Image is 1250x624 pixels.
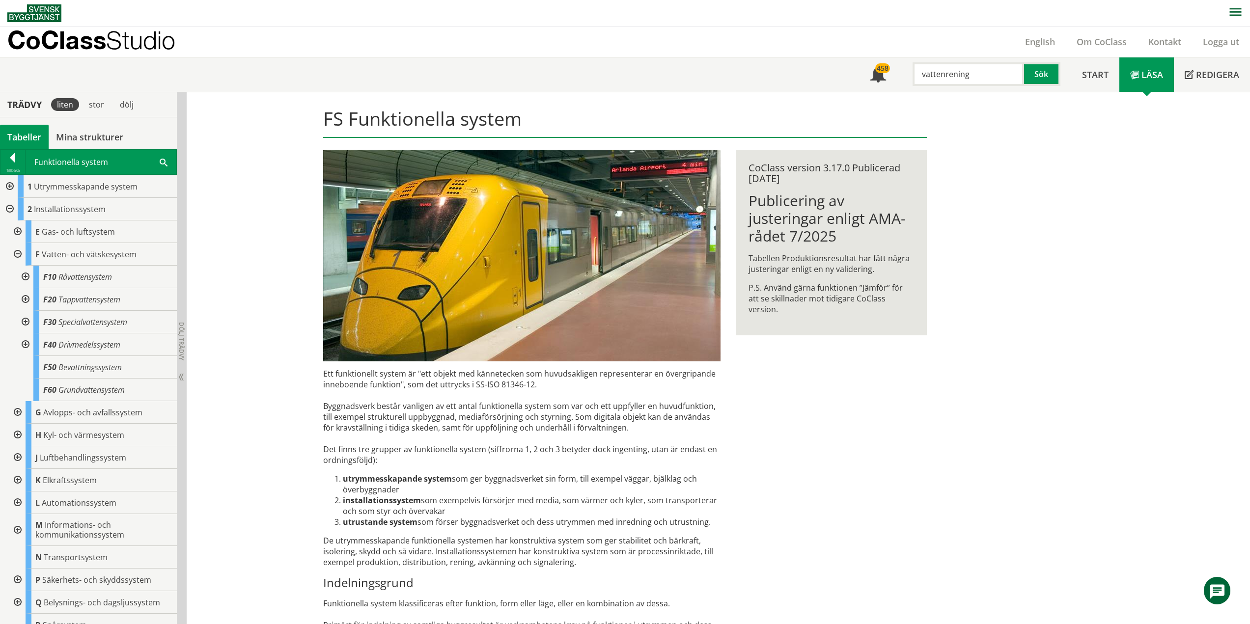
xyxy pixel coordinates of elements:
[343,516,417,527] strong: utrustande system
[34,204,106,215] span: Installationssystem
[42,226,115,237] span: Gas- och luftsystem
[2,99,47,110] div: Trädvy
[35,452,38,463] span: J
[83,98,110,111] div: stor
[58,294,120,305] span: Tappvattensystem
[1192,36,1250,48] a: Logga ut
[44,552,108,563] span: Transportsystem
[177,322,186,360] span: Dölj trädvy
[28,204,32,215] span: 2
[7,4,61,22] img: Svensk Byggtjänst
[35,475,41,486] span: K
[35,519,124,540] span: Informations- och kommunikationssystem
[43,384,56,395] span: F60
[343,495,421,506] strong: installationssystem
[1141,69,1163,81] span: Läsa
[44,597,160,608] span: Belysnings- och dagsljussystem
[43,407,142,418] span: Avlopps- och avfallssystem
[106,26,175,54] span: Studio
[42,574,151,585] span: Säkerhets- och skyddssystem
[1071,57,1119,92] a: Start
[749,282,914,315] p: P.S. Använd gärna funktionen ”Jämför” för att se skillnader mot tidigare CoClass version.
[43,475,97,486] span: Elkraftssystem
[26,150,176,174] div: Funktionella system
[43,317,56,327] span: F30
[35,597,42,608] span: Q
[1174,57,1250,92] a: Redigera
[35,497,40,508] span: L
[35,430,41,440] span: H
[40,452,126,463] span: Luftbehandlingssystem
[7,27,196,57] a: CoClassStudio
[1014,36,1066,48] a: English
[51,98,79,111] div: liten
[58,317,127,327] span: Specialvattensystem
[1024,62,1060,86] button: Sök
[1066,36,1138,48] a: Om CoClass
[343,473,452,484] strong: utrymmesskapande system
[860,57,897,92] a: 458
[0,166,25,174] div: Tillbaka
[43,430,124,440] span: Kyl- och värmesystem
[749,163,914,184] div: CoClass version 3.17.0 Publicerad [DATE]
[323,575,721,590] h3: Indelningsgrund
[343,495,721,516] li: som exempelvis försörjer med media, som värmer och kyler, som trans­porterar och som styr och öve...
[1196,69,1239,81] span: Redigera
[7,34,175,46] p: CoClass
[35,552,42,563] span: N
[58,384,125,395] span: Grundvattensystem
[343,516,721,527] li: som förser byggnadsverket och dess utrymmen med inredning och utrustning.
[323,108,927,138] h1: FS Funktionella system
[35,407,41,418] span: G
[749,253,914,274] p: Tabellen Produktionsresultat har fått några justeringar enligt en ny validering.
[1082,69,1109,81] span: Start
[42,497,116,508] span: Automationssystem
[28,181,32,192] span: 1
[58,339,120,350] span: Drivmedelssystem
[58,362,122,373] span: Bevattningssystem
[34,181,138,192] span: Utrymmesskapande system
[49,125,131,149] a: Mina strukturer
[1138,36,1192,48] a: Kontakt
[160,157,167,167] span: Sök i tabellen
[43,294,56,305] span: F20
[43,339,56,350] span: F40
[43,362,56,373] span: F50
[35,226,40,237] span: E
[323,150,721,361] img: arlanda-express-2.jpg
[35,519,43,530] span: M
[43,271,56,282] span: F10
[913,62,1024,86] input: Sök
[343,473,721,495] li: som ger byggnadsverket sin form, till exempel väggar, bjälklag och överbyggnader
[875,63,890,73] div: 458
[35,574,40,585] span: P
[58,271,112,282] span: Råvattensystem
[870,68,886,83] span: Notifikationer
[42,249,137,260] span: Vatten- och vätskesystem
[114,98,139,111] div: dölj
[749,192,914,245] h1: Publicering av justeringar enligt AMA-rådet 7/2025
[35,249,40,260] span: F
[1119,57,1174,92] a: Läsa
